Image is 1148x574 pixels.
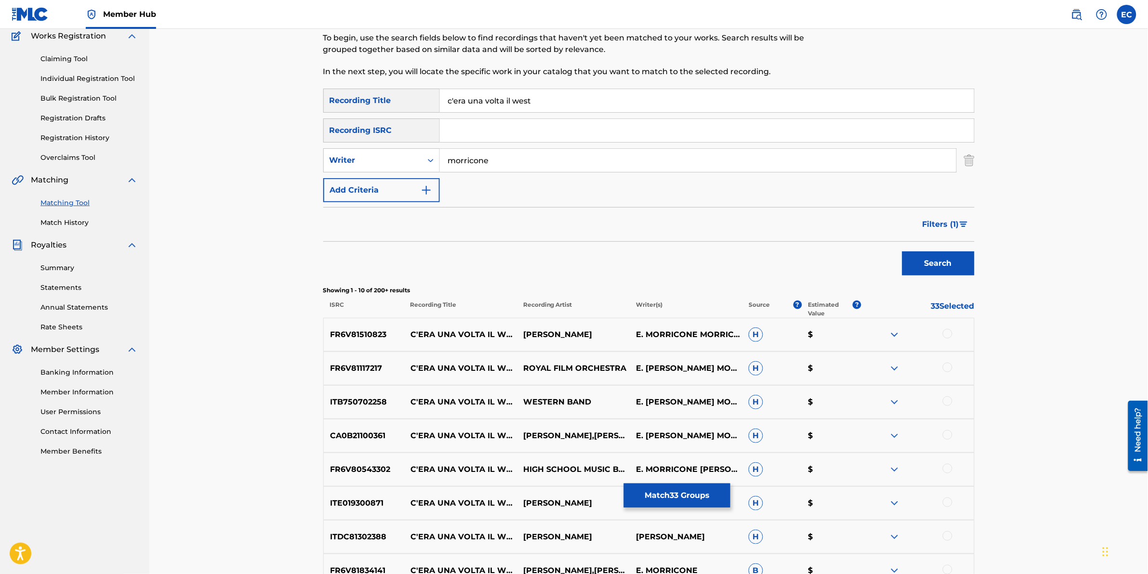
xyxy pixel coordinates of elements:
div: Widget chat [1100,528,1148,574]
div: Trascina [1103,537,1108,566]
button: Add Criteria [323,178,440,202]
span: Royalties [31,239,66,251]
img: expand [126,239,138,251]
img: filter [960,222,968,227]
img: expand [126,174,138,186]
p: Estimated Value [808,300,853,318]
span: H [749,327,763,342]
p: FR6V81510823 [324,329,405,340]
p: E. MORRICONE [PERSON_NAME] [630,464,742,475]
p: ITE019300871 [324,497,405,509]
p: [PERSON_NAME] [517,497,630,509]
img: search [1071,9,1082,20]
a: Individual Registration Tool [40,74,138,84]
img: Member Settings [12,344,23,355]
img: MLC Logo [12,7,49,21]
button: Match33 Groups [624,483,730,508]
img: expand [126,30,138,42]
iframe: Chat Widget [1100,528,1148,574]
p: C'ERA UNA VOLTA IL WEST [404,329,517,340]
p: C'ERA UNA VOLTA IL WEST (FROM C'ERA UNA VOLTA IL WEST ) [404,531,517,543]
img: expand [889,531,900,543]
span: H [749,429,763,443]
p: E. MORRICONE MORRICONE [PERSON_NAME] [630,329,742,340]
span: Filters ( 1 ) [923,219,959,230]
span: Member Settings [31,344,99,355]
p: C'ERA UNA VOLTA IL WEST [404,497,517,509]
a: Bulk Registration Tool [40,93,138,104]
p: Recording Artist [517,300,630,318]
iframe: Resource Center [1121,397,1148,474]
a: Match History [40,218,138,228]
p: FR6V80543302 [324,464,405,475]
img: Matching [12,174,24,186]
span: H [749,361,763,376]
a: Registration Drafts [40,113,138,123]
p: $ [802,396,861,408]
a: Member Information [40,387,138,397]
button: Search [902,251,975,275]
span: Matching [31,174,68,186]
form: Search Form [323,89,975,280]
a: Public Search [1067,5,1086,24]
p: ITB750702258 [324,396,405,408]
p: WESTERN BAND [517,396,630,408]
a: Annual Statements [40,302,138,313]
img: expand [889,396,900,408]
p: $ [802,497,861,509]
span: H [749,462,763,477]
p: E. [PERSON_NAME] MORRICONE [PERSON_NAME] [630,430,742,442]
p: C'ERA UNA VOLTA IL WEST [404,363,517,374]
button: Filters (1) [917,212,975,236]
img: expand [126,344,138,355]
a: User Permissions [40,407,138,417]
a: Banking Information [40,367,138,378]
a: Contact Information [40,427,138,437]
a: Claiming Tool [40,54,138,64]
span: ? [853,300,861,309]
a: Summary [40,263,138,273]
div: Help [1092,5,1111,24]
span: ? [793,300,802,309]
p: 33 Selected [861,300,974,318]
p: $ [802,464,861,475]
p: Writer(s) [630,300,742,318]
p: C'ERA UNA VOLTA IL WEST [404,396,517,408]
p: [PERSON_NAME] [630,531,742,543]
a: Overclaims Tool [40,153,138,163]
p: $ [802,329,861,340]
p: [PERSON_NAME] [517,531,630,543]
a: Matching Tool [40,198,138,208]
img: expand [889,363,900,374]
p: CA0B21100361 [324,430,405,442]
p: HIGH SCHOOL MUSIC BAND [517,464,630,475]
span: H [749,530,763,544]
a: Member Benefits [40,446,138,457]
img: 9d2ae6d4665cec9f34b9.svg [421,184,432,196]
a: Rate Sheets [40,322,138,332]
p: $ [802,531,861,543]
p: C'ERA UNA VOLTA IL WEST [404,430,517,442]
a: Statements [40,283,138,293]
p: Recording Title [404,300,516,318]
p: E. [PERSON_NAME] MORRICONE [PERSON_NAME] [630,363,742,374]
p: In the next step, you will locate the specific work in your catalog that you want to match to the... [323,66,825,78]
img: Royalties [12,239,23,251]
span: H [749,395,763,409]
p: ISRC [323,300,404,318]
p: [PERSON_NAME],[PERSON_NAME] [517,430,630,442]
div: Writer [330,155,416,166]
img: Works Registration [12,30,24,42]
p: $ [802,363,861,374]
div: User Menu [1117,5,1136,24]
p: C'ERA UNA VOLTA IL WEST [404,464,517,475]
img: expand [889,464,900,475]
p: ITDC81302388 [324,531,405,543]
p: Source [749,300,770,318]
p: [PERSON_NAME] [517,329,630,340]
img: expand [889,497,900,509]
img: Top Rightsholder [86,9,97,20]
span: H [749,496,763,510]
